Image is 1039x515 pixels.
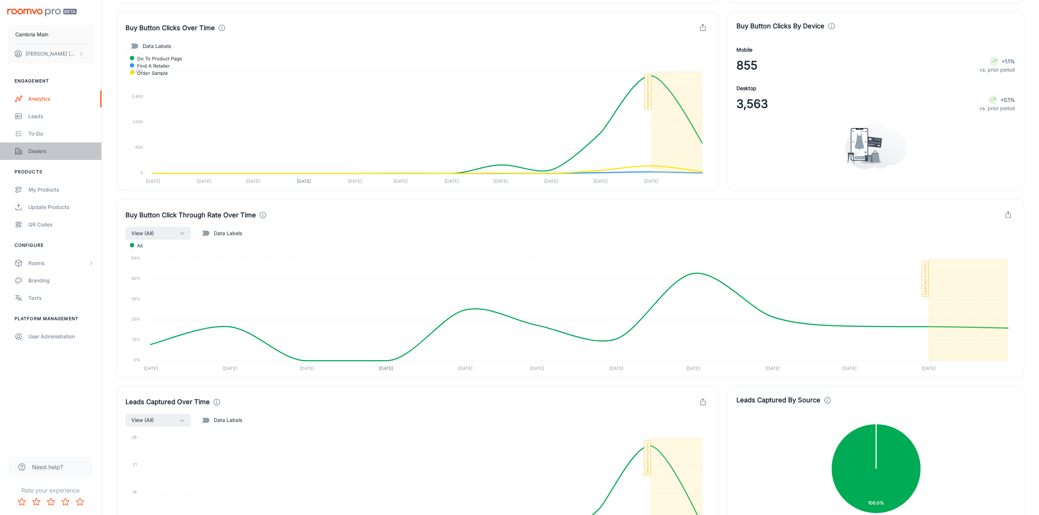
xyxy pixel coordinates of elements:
strong: +1.1% [1002,58,1015,64]
tspan: 40% [131,276,140,281]
img: Roomvo PRO Beta [7,9,77,16]
h4: Leads Captured Over Time [125,397,210,407]
tspan: 30% [131,297,140,302]
p: Cambria Main [15,31,48,39]
tspan: [DATE] [493,178,508,184]
h4: Mobile [737,46,753,54]
button: Cambria Main [7,25,94,44]
div: User Administration [28,333,94,341]
tspan: [DATE] [686,366,700,371]
span: 855 [737,57,758,74]
tspan: [DATE] [246,178,260,184]
h4: Leads Captured By Source [737,395,821,406]
tspan: [DATE] [144,366,158,371]
span: View (All) [131,229,154,238]
h4: Buy Button Click Through Rate Over Time [125,210,256,220]
button: [PERSON_NAME] [PERSON_NAME] [7,44,94,63]
tspan: [DATE] [594,178,608,184]
p: vs. prior period [979,66,1015,74]
span: Data Labels [214,229,242,237]
tspan: [DATE] [300,366,314,371]
p: Rate your experience [6,486,96,495]
tspan: [DATE] [842,366,856,371]
tspan: [DATE] [458,366,472,371]
tspan: [DATE] [297,178,311,184]
button: Rate 5 star [73,495,87,509]
tspan: [DATE] [766,366,780,371]
img: shopping.svg [845,123,907,169]
tspan: 28 [132,435,137,440]
tspan: 21 [133,462,137,467]
button: View (All) [125,227,191,240]
span: Data Labels [143,42,171,50]
tspan: [DATE] [379,366,393,371]
button: Rate 3 star [44,495,58,509]
tspan: 14 [133,490,137,495]
div: My Products [28,186,94,194]
span: 3,563 [737,95,768,113]
h4: Buy Button Clicks Over Time [125,23,215,33]
tspan: [DATE] [544,178,559,184]
button: Rate 2 star [29,495,44,509]
tspan: [DATE] [444,178,459,184]
span: All [132,242,143,249]
tspan: 1,600 [133,119,143,124]
div: Dealers [28,147,94,155]
tspan: [DATE] [348,178,362,184]
span: Find a retailer [132,63,170,69]
span: Go To Product Page [132,55,182,62]
tspan: [DATE] [393,178,408,184]
h4: Buy Button Clicks By Device [737,21,825,31]
div: To-do [28,130,94,138]
tspan: [DATE] [223,366,237,371]
tspan: 20% [131,317,140,322]
tspan: 0% [134,358,140,363]
tspan: [DATE] [610,366,624,371]
button: Rate 1 star [15,495,29,509]
div: Leads [28,112,94,120]
div: Texts [28,294,94,302]
div: QR Codes [28,221,94,229]
p: vs. prior period [979,104,1015,112]
button: View (All) [125,414,191,427]
tspan: 2,400 [132,94,143,99]
tspan: [DATE] [146,178,160,184]
tspan: [DATE] [530,366,544,371]
h4: Desktop [737,84,757,92]
span: Order sample [132,70,168,76]
strong: +0.1% [1000,97,1015,103]
div: Analytics [28,95,94,103]
tspan: [DATE] [197,178,211,184]
tspan: 800 [135,145,143,150]
tspan: [DATE] [644,178,659,184]
p: [PERSON_NAME] [PERSON_NAME] [25,50,77,58]
button: Rate 4 star [58,495,73,509]
div: Update Products [28,203,94,211]
span: Need help? [32,463,63,471]
div: Rooms [28,259,88,267]
tspan: [DATE] [922,366,936,371]
tspan: 10% [132,337,140,342]
span: Data Labels [214,417,242,425]
tspan: 50% [131,256,140,261]
tspan: 0 [140,170,143,175]
span: View (All) [131,416,154,425]
div: Branding [28,277,94,285]
tspan: 3,200 [132,68,143,73]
